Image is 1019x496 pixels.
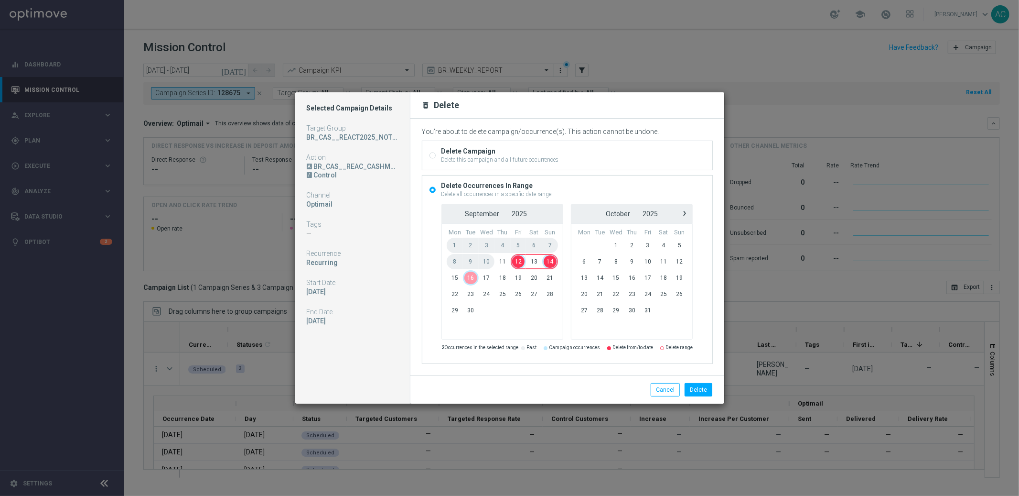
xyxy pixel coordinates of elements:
[447,287,463,302] span: 22
[463,303,479,318] span: 30
[511,229,526,237] th: weekday
[624,270,640,286] span: 16
[463,238,479,253] span: 2
[608,303,624,318] span: 29
[463,229,479,237] th: weekday
[655,229,671,237] th: weekday
[494,254,510,269] span: 11
[651,383,680,397] button: Cancel
[441,345,444,350] strong: 2
[447,254,463,269] span: 8
[313,162,398,171] div: BR_CAS__REAC_CASHMANIA_W37__ALL_EMA_TAC_GM
[463,287,479,302] span: 23
[441,190,552,198] div: Delete all occurrences in a specific date range
[526,270,542,286] span: 20
[685,383,712,397] button: Delete
[307,317,398,325] div: 16 Sep 2025, Tuesday
[307,124,398,132] div: Target Group
[542,229,558,237] th: weekday
[526,254,542,269] span: 13
[511,270,526,286] span: 19
[608,238,624,253] span: 1
[307,308,398,316] div: End Date
[511,254,526,269] span: 12
[655,238,671,253] span: 4
[624,287,640,302] span: 23
[608,287,624,302] span: 22
[592,270,608,286] span: 14
[665,344,693,352] label: Delete range
[576,254,592,269] span: 6
[573,208,690,220] bs-datepicker-navigation-view: ​ ​ ​
[576,229,592,237] th: weekday
[307,104,398,112] h1: Selected Campaign Details
[434,99,460,111] h2: Delete
[511,238,526,253] span: 5
[307,258,398,267] div: Recurring
[307,220,398,229] div: Tags
[422,101,430,110] i: delete_forever
[441,344,518,352] label: Occurrences in the selected range
[479,287,495,302] span: 24
[542,270,558,286] span: 21
[459,208,506,220] button: September
[512,210,527,218] span: 2025
[672,254,687,269] span: 12
[307,164,312,169] div: A
[640,254,656,269] span: 10
[506,208,534,220] button: 2025
[307,172,312,178] div: /
[624,229,640,237] th: weekday
[307,191,398,199] div: Channel
[655,270,671,286] span: 18
[447,270,463,286] span: 15
[494,270,510,286] span: 18
[441,204,693,340] bs-daterangepicker-inline-container: calendar
[592,254,608,269] span: 7
[576,287,592,302] span: 20
[494,287,510,302] span: 25
[494,229,510,237] th: weekday
[526,287,542,302] span: 27
[624,238,640,253] span: 2
[307,162,398,171] div: BR_CAS__REAC_CASHMANIA_W37__ALL_EMA_TAC_GM
[592,287,608,302] span: 21
[441,155,559,164] div: Delete this campaign and all future occurrences
[608,229,624,237] th: weekday
[479,238,495,253] span: 3
[672,287,687,302] span: 26
[592,229,608,237] th: weekday
[526,238,542,253] span: 6
[441,147,559,155] div: Delete Campaign
[479,270,495,286] span: 17
[307,229,398,238] div: —
[640,238,656,253] span: 3
[511,287,526,302] span: 26
[444,208,561,220] bs-datepicker-navigation-view: ​ ​ ​
[640,287,656,302] span: 24
[600,208,636,220] button: October
[307,249,398,258] div: Recurrence
[672,229,687,237] th: weekday
[447,229,463,237] th: weekday
[307,278,398,287] div: Start Date
[608,254,624,269] span: 8
[447,238,463,253] span: 1
[465,210,500,218] span: September
[592,303,608,318] span: 28
[636,208,664,220] button: 2025
[441,181,552,190] div: Delete Occurrences In Range
[672,270,687,286] span: 19
[307,200,398,209] div: Optimail
[307,153,398,162] div: Action
[624,254,640,269] span: 9
[549,344,600,352] label: Campaign occurrences
[608,270,624,286] span: 15
[479,229,495,237] th: weekday
[576,303,592,318] span: 27
[463,270,479,286] span: 16
[422,128,713,136] div: You’re about to delete campaign/occurrence(s). This action cannot be undone.
[640,303,656,318] span: 31
[542,238,558,253] span: 7
[313,171,398,179] div: Control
